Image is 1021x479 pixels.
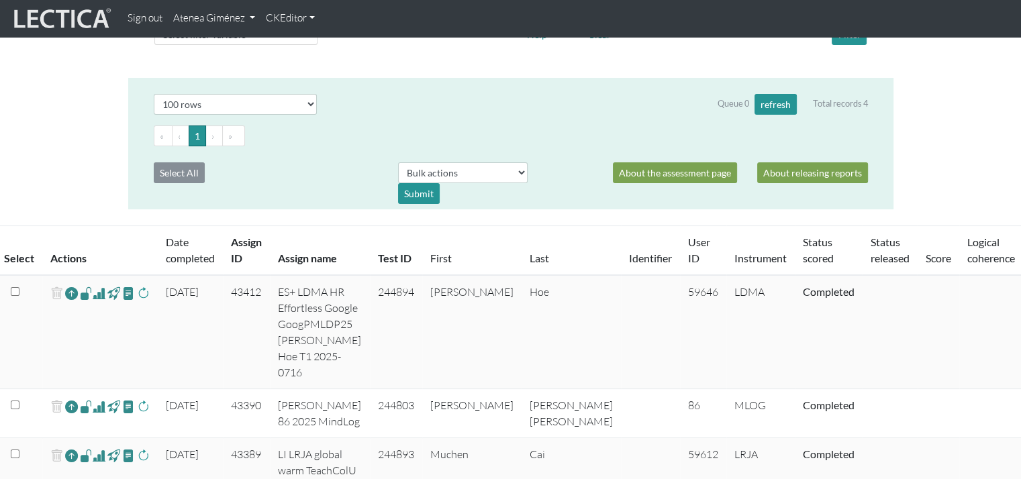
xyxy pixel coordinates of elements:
a: Status released [871,235,910,264]
a: Reopen [65,284,78,303]
a: Status scored [803,235,834,264]
span: Analyst score [93,447,105,464]
a: Completed = assessment has been completed; CS scored = assessment has been CLAS scored; LS scored... [803,447,855,460]
td: 244894 [370,275,422,389]
th: Actions [42,226,158,276]
a: About releasing reports [757,162,868,183]
td: 86 [680,389,726,438]
span: view [107,447,120,463]
span: view [107,398,120,414]
span: delete [50,284,63,303]
td: MLOG [726,389,795,438]
th: Assign name [270,226,370,276]
td: 244803 [370,389,422,438]
span: delete [50,446,63,466]
a: Completed = assessment has been completed; CS scored = assessment has been CLAS scored; LS scored... [803,398,855,411]
td: Hoe [522,275,621,389]
span: rescore [137,285,150,301]
td: 43412 [223,275,270,389]
button: Go to page 1 [189,125,206,146]
div: Queue 0 Total records 4 [718,94,868,115]
span: view [107,285,120,301]
a: Score [926,252,951,264]
td: [PERSON_NAME] [422,275,522,389]
span: delete [50,397,63,417]
td: [DATE] [158,275,223,389]
td: [DATE] [158,389,223,438]
th: Assign ID [223,226,270,276]
span: view [80,398,93,414]
span: view [122,285,135,301]
td: LDMA [726,275,795,389]
a: Logical coherence [967,235,1015,264]
span: rescore [137,447,150,464]
div: Submit [398,183,440,204]
a: CKEditor [260,5,320,32]
ul: Pagination [154,125,868,146]
a: Instrument [734,252,787,264]
th: Test ID [370,226,422,276]
a: Help [521,27,553,40]
button: refresh [755,94,797,115]
td: [PERSON_NAME] [PERSON_NAME] [522,389,621,438]
a: Atenea Giménez [168,5,260,32]
td: 59646 [680,275,726,389]
span: view [80,285,93,301]
a: Reopen [65,397,78,417]
img: lecticalive [11,6,111,32]
a: Date completed [166,235,215,264]
a: User ID [688,235,710,264]
a: Reopen [65,446,78,466]
td: [PERSON_NAME] [422,389,522,438]
td: [PERSON_NAME] 86 2025 MindLog [270,389,370,438]
span: rescore [137,398,150,415]
span: view [80,447,93,463]
td: 43390 [223,389,270,438]
span: Analyst score [93,285,105,301]
a: Identifier [629,252,672,264]
a: Last [530,252,549,264]
a: First [430,252,452,264]
span: view [122,398,135,414]
button: Select All [154,162,205,183]
a: Completed = assessment has been completed; CS scored = assessment has been CLAS scored; LS scored... [803,285,855,298]
a: Sign out [122,5,168,32]
a: About the assessment page [613,162,737,183]
span: Analyst score [93,398,105,415]
span: view [122,447,135,463]
td: ES+ LDMA HR Effortless Google GoogPMLDP25 [PERSON_NAME] Hoe T1 2025-0716 [270,275,370,389]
